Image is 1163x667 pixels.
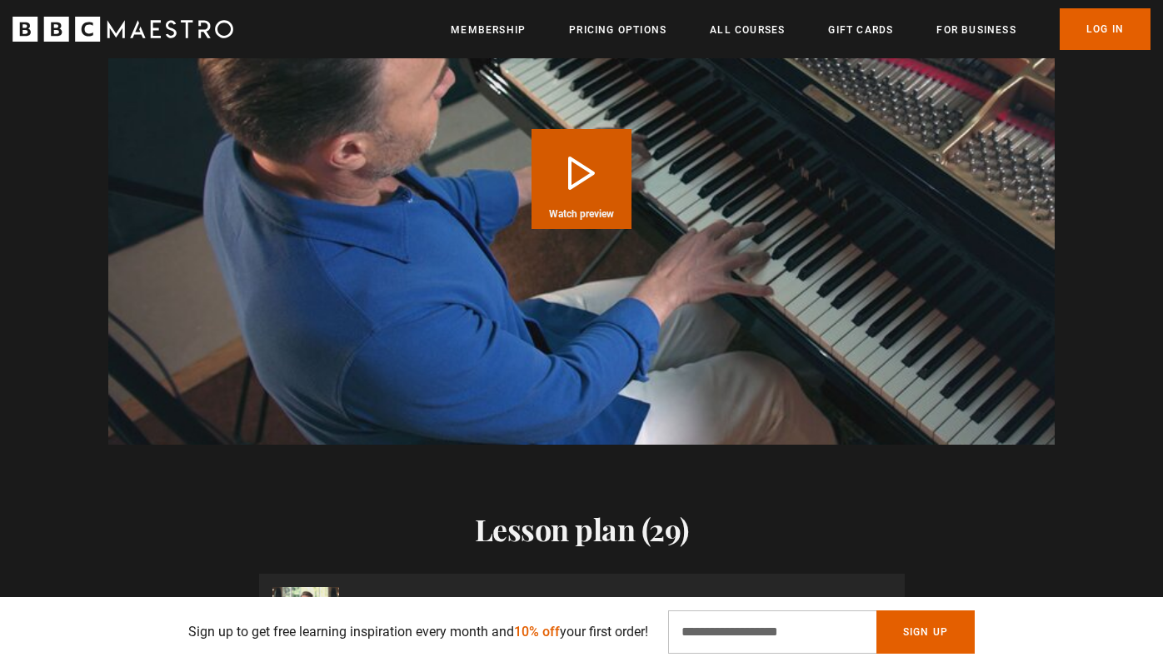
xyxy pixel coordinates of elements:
[936,22,1016,38] a: For business
[710,22,785,38] a: All Courses
[514,624,560,640] span: 10% off
[1060,8,1151,50] a: Log In
[451,8,1151,50] nav: Primary
[569,22,666,38] a: Pricing Options
[828,22,893,38] a: Gift Cards
[532,129,631,229] button: Play Course overview for Songwriting with Gary Barlow
[259,511,905,546] h2: Lesson plan (29)
[451,22,526,38] a: Membership
[549,209,614,219] span: Watch preview
[876,610,975,654] button: Sign Up
[188,622,648,642] p: Sign up to get free learning inspiration every month and your first order!
[12,17,233,42] svg: BBC Maestro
